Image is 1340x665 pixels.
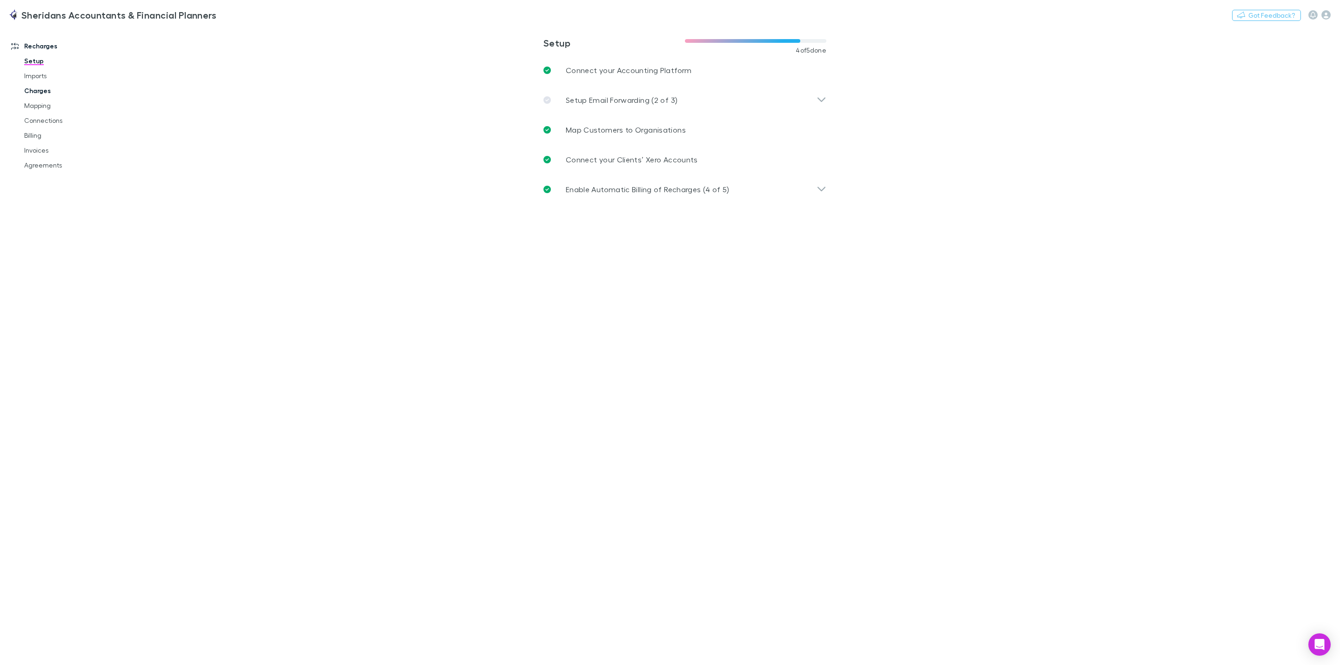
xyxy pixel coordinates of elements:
[2,39,135,54] a: Recharges
[15,158,135,173] a: Agreements
[796,47,826,54] span: 4 of 5 done
[566,124,686,135] p: Map Customers to Organisations
[15,143,135,158] a: Invoices
[543,37,685,48] h3: Setup
[21,9,216,20] h3: Sheridans Accountants & Financial Planners
[15,54,135,68] a: Setup
[15,98,135,113] a: Mapping
[9,9,18,20] img: Sheridans Accountants & Financial Planners's Logo
[15,83,135,98] a: Charges
[566,154,698,165] p: Connect your Clients’ Xero Accounts
[566,184,730,195] p: Enable Automatic Billing of Recharges (4 of 5)
[536,175,834,204] div: Enable Automatic Billing of Recharges (4 of 5)
[536,115,834,145] a: Map Customers to Organisations
[1308,633,1331,656] div: Open Intercom Messenger
[4,4,222,26] a: Sheridans Accountants & Financial Planners
[566,65,692,76] p: Connect your Accounting Platform
[15,68,135,83] a: Imports
[1232,10,1301,21] button: Got Feedback?
[536,145,834,175] a: Connect your Clients’ Xero Accounts
[566,94,677,106] p: Setup Email Forwarding (2 of 3)
[536,55,834,85] a: Connect your Accounting Platform
[15,128,135,143] a: Billing
[15,113,135,128] a: Connections
[536,85,834,115] div: Setup Email Forwarding (2 of 3)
